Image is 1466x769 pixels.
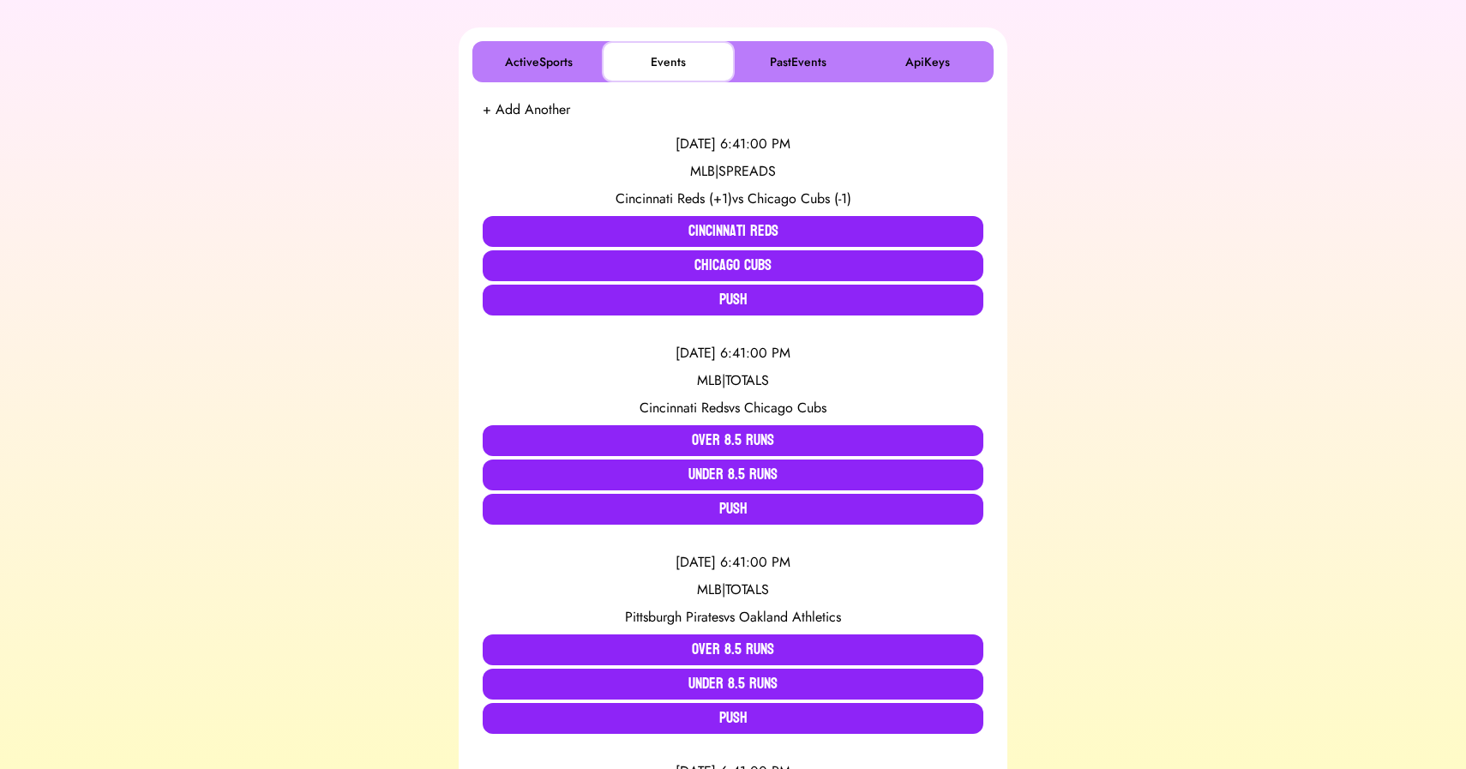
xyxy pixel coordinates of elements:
button: Push [483,285,983,315]
div: vs [483,607,983,628]
button: Push [483,703,983,734]
div: [DATE] 6:41:00 PM [483,134,983,154]
span: Oakland Athletics [739,607,841,627]
button: Chicago Cubs [483,250,983,281]
div: vs [483,189,983,209]
div: [DATE] 6:41:00 PM [483,552,983,573]
button: Under 8.5 Runs [483,669,983,700]
div: [DATE] 6:41:00 PM [483,343,983,363]
span: Cincinnati Reds (+1) [616,189,732,208]
div: vs [483,398,983,418]
button: ApiKeys [864,45,990,79]
button: Over 8.5 Runs [483,634,983,665]
div: MLB | TOTALS [483,370,983,391]
button: Over 8.5 Runs [483,425,983,456]
div: MLB | SPREADS [483,161,983,182]
span: Cincinnati Reds [640,398,729,418]
button: Cincinnati Reds [483,216,983,247]
button: ActiveSports [476,45,602,79]
button: PastEvents [735,45,861,79]
span: Pittsburgh Pirates [625,607,724,627]
button: Under 8.5 Runs [483,460,983,490]
span: Chicago Cubs [744,398,826,418]
button: Events [605,45,731,79]
div: MLB | TOTALS [483,580,983,600]
span: Chicago Cubs (-1) [748,189,851,208]
button: Push [483,494,983,525]
button: + Add Another [483,99,570,120]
